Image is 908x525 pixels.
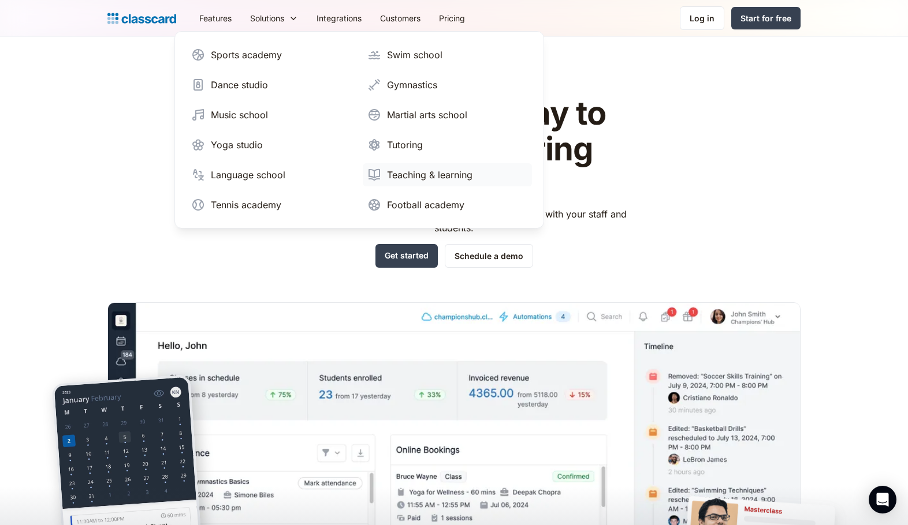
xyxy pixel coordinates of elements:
[387,168,472,182] div: Teaching & learning
[107,10,176,27] a: home
[363,43,532,66] a: Swim school
[187,133,356,156] a: Yoga studio
[363,133,532,156] a: Tutoring
[387,108,467,122] div: Martial arts school
[387,78,437,92] div: Gymnastics
[187,193,356,216] a: Tennis academy
[187,43,356,66] a: Sports academy
[387,138,423,152] div: Tutoring
[211,78,268,92] div: Dance studio
[680,6,724,30] a: Log in
[250,12,284,24] div: Solutions
[211,138,263,152] div: Yoga studio
[187,163,356,186] a: Language school
[387,198,464,212] div: Football academy
[187,103,356,126] a: Music school
[211,198,281,212] div: Tennis academy
[371,5,430,31] a: Customers
[241,5,307,31] div: Solutions
[174,31,544,228] nav: Solutions
[363,193,532,216] a: Football academy
[187,73,356,96] a: Dance studio
[211,108,268,122] div: Music school
[445,244,533,268] a: Schedule a demo
[740,12,791,24] div: Start for free
[190,5,241,31] a: Features
[731,7,801,29] a: Start for free
[363,103,532,126] a: Martial arts school
[211,48,282,62] div: Sports academy
[363,163,532,186] a: Teaching & learning
[387,48,442,62] div: Swim school
[363,73,532,96] a: Gymnastics
[375,244,438,268] a: Get started
[430,5,474,31] a: Pricing
[307,5,371,31] a: Integrations
[869,486,896,513] div: Open Intercom Messenger
[211,168,285,182] div: Language school
[690,12,715,24] div: Log in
